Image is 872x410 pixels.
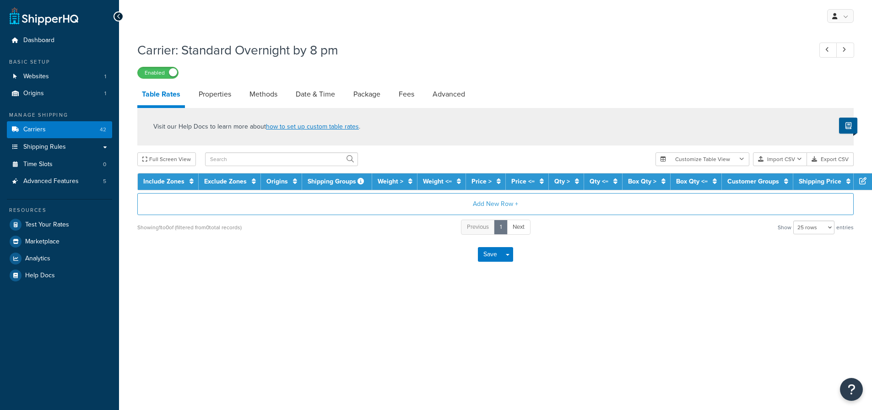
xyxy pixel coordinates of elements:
[302,173,372,190] th: Shipping Groups
[103,161,106,168] span: 0
[7,85,112,102] a: Origins1
[7,32,112,49] a: Dashboard
[7,156,112,173] li: Time Slots
[655,152,749,166] button: Customize Table View
[511,177,535,186] a: Price <=
[25,238,60,246] span: Marketplace
[513,222,525,231] span: Next
[23,126,46,134] span: Carriers
[266,122,359,131] a: how to set up custom table rates
[7,139,112,156] a: Shipping Rules
[349,83,385,105] a: Package
[7,173,112,190] a: Advanced Features5
[839,118,857,134] button: Show Help Docs
[7,233,112,250] a: Marketplace
[25,272,55,280] span: Help Docs
[836,221,854,234] span: entries
[471,177,492,186] a: Price >
[467,222,489,231] span: Previous
[143,177,184,186] a: Include Zones
[590,177,608,186] a: Qty <=
[7,58,112,66] div: Basic Setup
[7,173,112,190] li: Advanced Features
[628,177,656,186] a: Box Qty >
[23,90,44,97] span: Origins
[836,43,854,58] a: Next Record
[394,83,419,105] a: Fees
[245,83,282,105] a: Methods
[138,67,178,78] label: Enabled
[7,216,112,233] a: Test Your Rates
[7,85,112,102] li: Origins
[7,68,112,85] a: Websites1
[100,126,106,134] span: 42
[137,221,242,234] div: Showing 1 to 0 of (filtered from 0 total records)
[194,83,236,105] a: Properties
[461,220,495,235] a: Previous
[7,68,112,85] li: Websites
[494,220,508,235] a: 1
[103,178,106,185] span: 5
[7,267,112,284] a: Help Docs
[205,152,358,166] input: Search
[25,221,69,229] span: Test Your Rates
[104,90,106,97] span: 1
[807,152,854,166] button: Export CSV
[478,247,503,262] button: Save
[137,193,854,215] button: Add New Row +
[840,378,863,401] button: Open Resource Center
[7,121,112,138] li: Carriers
[799,177,841,186] a: Shipping Price
[7,111,112,119] div: Manage Shipping
[104,73,106,81] span: 1
[7,121,112,138] a: Carriers42
[23,178,79,185] span: Advanced Features
[778,221,791,234] span: Show
[676,177,708,186] a: Box Qty <=
[291,83,340,105] a: Date & Time
[23,73,49,81] span: Websites
[423,177,452,186] a: Weight <=
[819,43,837,58] a: Previous Record
[7,156,112,173] a: Time Slots0
[23,161,53,168] span: Time Slots
[137,83,185,108] a: Table Rates
[428,83,470,105] a: Advanced
[204,177,247,186] a: Exclude Zones
[153,122,360,132] p: Visit our Help Docs to learn more about .
[554,177,570,186] a: Qty >
[266,177,288,186] a: Origins
[137,152,196,166] button: Full Screen View
[23,37,54,44] span: Dashboard
[25,255,50,263] span: Analytics
[7,206,112,214] div: Resources
[137,41,802,59] h1: Carrier: Standard Overnight by 8 pm
[727,177,779,186] a: Customer Groups
[378,177,403,186] a: Weight >
[23,143,66,151] span: Shipping Rules
[507,220,531,235] a: Next
[753,152,807,166] button: Import CSV
[7,250,112,267] a: Analytics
